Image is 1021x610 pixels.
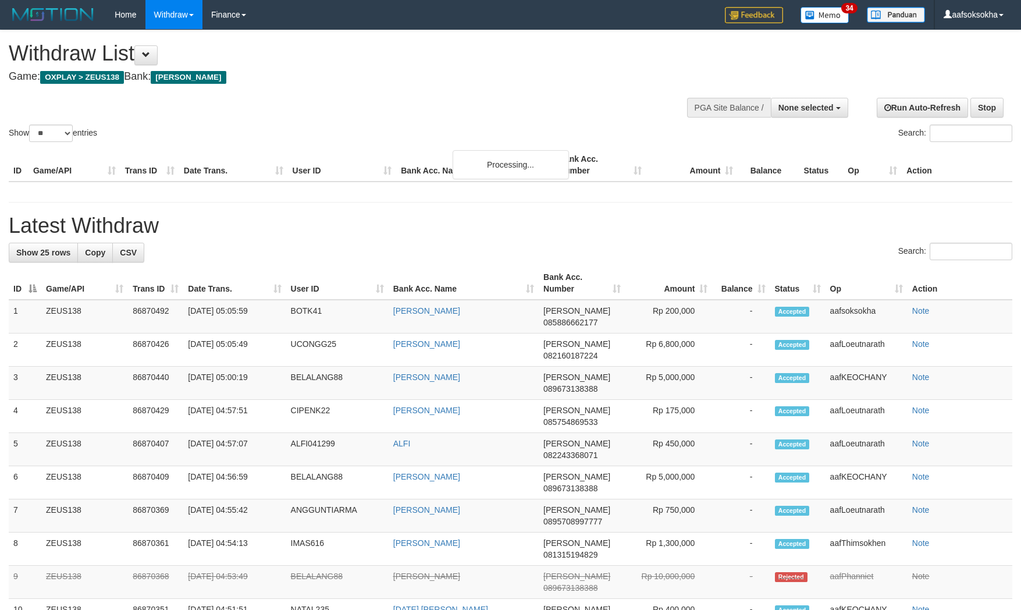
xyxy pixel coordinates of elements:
[183,433,286,466] td: [DATE] 04:57:07
[543,417,597,427] span: Copy 085754869533 to clipboard
[625,499,712,533] td: Rp 750,000
[826,267,908,300] th: Op: activate to sort column ascending
[128,566,183,599] td: 86870368
[775,307,810,317] span: Accepted
[930,125,1012,142] input: Search:
[543,484,597,493] span: Copy 089673138388 to clipboard
[183,566,286,599] td: [DATE] 04:53:49
[908,267,1012,300] th: Action
[128,367,183,400] td: 86870440
[912,306,930,315] a: Note
[40,71,124,84] span: OXPLAY > ZEUS138
[393,505,460,515] a: [PERSON_NAME]
[775,506,810,516] span: Accepted
[912,406,930,415] a: Note
[183,334,286,367] td: [DATE] 05:05:49
[9,71,669,83] h4: Game: Bank:
[543,439,610,448] span: [PERSON_NAME]
[775,572,807,582] span: Rejected
[543,339,610,349] span: [PERSON_NAME]
[9,267,41,300] th: ID: activate to sort column descending
[801,7,849,23] img: Button%20Memo.svg
[120,148,179,182] th: Trans ID
[543,550,597,559] span: Copy 081315194829 to clipboard
[9,42,669,65] h1: Withdraw List
[286,300,389,334] td: BOTK41
[543,538,610,548] span: [PERSON_NAME]
[286,533,389,566] td: IMAS616
[912,505,930,515] a: Note
[41,466,128,499] td: ZEUS138
[912,439,930,448] a: Note
[826,466,908,499] td: aafKEOCHANY
[183,533,286,566] td: [DATE] 04:54:13
[712,466,770,499] td: -
[112,243,144,263] a: CSV
[9,566,41,599] td: 9
[9,400,41,433] td: 4
[29,148,120,182] th: Game/API
[543,472,610,481] span: [PERSON_NAME]
[41,433,128,466] td: ZEUS138
[770,267,826,300] th: Status: activate to sort column ascending
[712,499,770,533] td: -
[9,334,41,367] td: 2
[625,367,712,400] td: Rp 5,000,000
[799,148,843,182] th: Status
[738,148,799,182] th: Balance
[183,267,286,300] th: Date Trans.: activate to sort column ascending
[543,384,597,393] span: Copy 089673138388 to clipboard
[843,148,902,182] th: Op
[286,566,389,599] td: BELALANG88
[286,400,389,433] td: CIPENK22
[543,583,597,593] span: Copy 089673138388 to clipboard
[778,103,834,112] span: None selected
[85,248,105,257] span: Copy
[286,466,389,499] td: BELALANG88
[389,267,539,300] th: Bank Acc. Name: activate to sort column ascending
[543,318,597,327] span: Copy 085886662177 to clipboard
[453,150,569,179] div: Processing...
[9,148,29,182] th: ID
[826,566,908,599] td: aafPhanniet
[902,148,1012,182] th: Action
[9,367,41,400] td: 3
[128,300,183,334] td: 86870492
[712,367,770,400] td: -
[41,267,128,300] th: Game/API: activate to sort column ascending
[712,400,770,433] td: -
[775,539,810,549] span: Accepted
[712,433,770,466] td: -
[286,433,389,466] td: ALFI041299
[393,572,460,581] a: [PERSON_NAME]
[826,300,908,334] td: aafsoksokha
[128,533,183,566] td: 86870361
[826,367,908,400] td: aafKEOCHANY
[867,7,925,23] img: panduan.png
[841,3,857,13] span: 34
[646,148,738,182] th: Amount
[393,538,460,548] a: [PERSON_NAME]
[625,533,712,566] td: Rp 1,300,000
[930,243,1012,260] input: Search:
[128,433,183,466] td: 86870407
[183,499,286,533] td: [DATE] 04:55:42
[183,300,286,334] td: [DATE] 05:05:59
[128,400,183,433] td: 86870429
[712,533,770,566] td: -
[286,334,389,367] td: UCONGG25
[625,267,712,300] th: Amount: activate to sort column ascending
[775,406,810,416] span: Accepted
[41,300,128,334] td: ZEUS138
[543,351,597,360] span: Copy 082160187224 to clipboard
[912,339,930,349] a: Note
[543,451,597,460] span: Copy 082243368071 to clipboard
[41,367,128,400] td: ZEUS138
[128,334,183,367] td: 86870426
[826,433,908,466] td: aafLoeutnarath
[9,300,41,334] td: 1
[826,499,908,533] td: aafLoeutnarath
[9,125,97,142] label: Show entries
[771,98,848,118] button: None selected
[539,267,625,300] th: Bank Acc. Number: activate to sort column ascending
